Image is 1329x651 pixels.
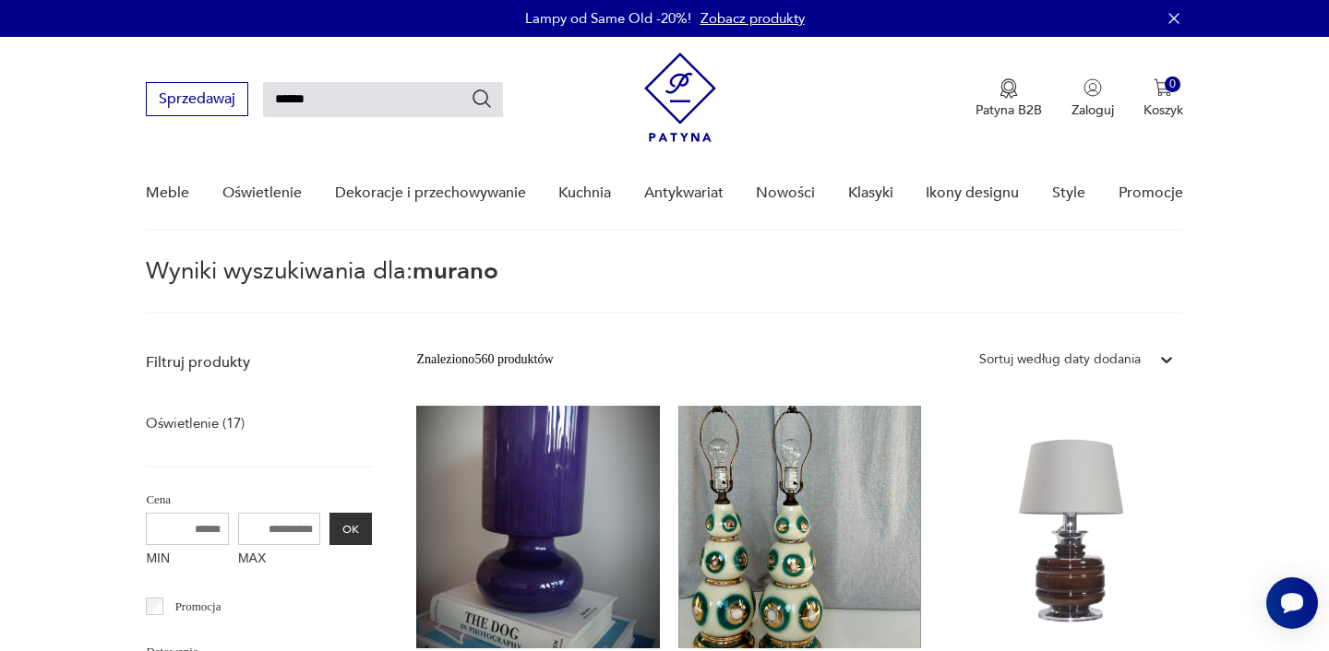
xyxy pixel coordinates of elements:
p: Filtruj produkty [146,352,372,373]
iframe: Smartsupp widget button [1266,577,1318,629]
button: 0Koszyk [1143,78,1183,119]
p: Lampy od Same Old -20%! [525,9,691,28]
button: Zaloguj [1072,78,1114,119]
button: Szukaj [471,88,493,110]
img: Patyna - sklep z meblami i dekoracjami vintage [644,53,716,142]
p: Cena [146,490,372,510]
a: Zobacz produkty [700,9,805,28]
p: Promocja [175,597,221,617]
a: Antykwariat [644,158,724,229]
span: murano [413,254,498,288]
a: Oświetlenie [222,158,302,229]
a: Kuchnia [558,158,611,229]
a: Sprzedawaj [146,94,248,107]
a: Meble [146,158,189,229]
p: Patyna B2B [976,101,1042,119]
a: Promocje [1119,158,1183,229]
p: Koszyk [1143,101,1183,119]
a: Dekoracje i przechowywanie [335,158,526,229]
img: Ikona koszyka [1154,78,1172,97]
img: Ikonka użytkownika [1084,78,1102,97]
a: Nowości [756,158,815,229]
p: Wyniki wyszukiwania dla: [146,260,1182,314]
label: MIN [146,545,229,574]
a: Ikona medaluPatyna B2B [976,78,1042,119]
a: Style [1052,158,1085,229]
div: Sortuj według daty dodania [979,349,1141,370]
img: Ikona medalu [1000,78,1018,99]
button: Sprzedawaj [146,82,248,116]
a: Klasyki [848,158,893,229]
button: OK [329,513,372,545]
p: Zaloguj [1072,101,1114,119]
div: 0 [1165,77,1180,92]
label: MAX [238,545,321,574]
a: Oświetlenie (17) [146,410,245,436]
button: Patyna B2B [976,78,1042,119]
div: Znaleziono 560 produktów [416,349,553,370]
a: Ikony designu [926,158,1019,229]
